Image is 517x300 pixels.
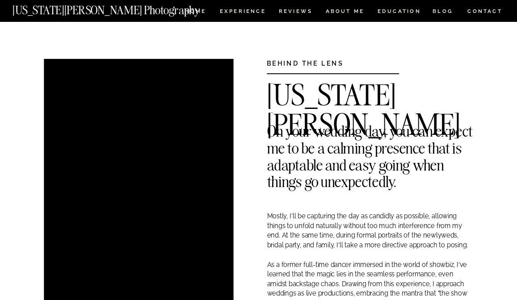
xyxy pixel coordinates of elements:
a: CONTACT [467,6,503,16]
a: HOME [183,8,208,16]
h2: On your wedding day, you can expect me to be a calming presence that is adaptable and easy going ... [267,123,473,136]
h2: [US_STATE][PERSON_NAME] [267,80,473,93]
a: REVIEWS [279,8,311,16]
h3: BEHIND THE LENS [267,59,372,65]
a: BLOG [433,8,453,16]
a: [US_STATE][PERSON_NAME] Photography [13,4,229,12]
a: ABOUT ME [325,8,365,16]
a: Experience [220,8,265,16]
a: EDUCATION [377,8,422,16]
